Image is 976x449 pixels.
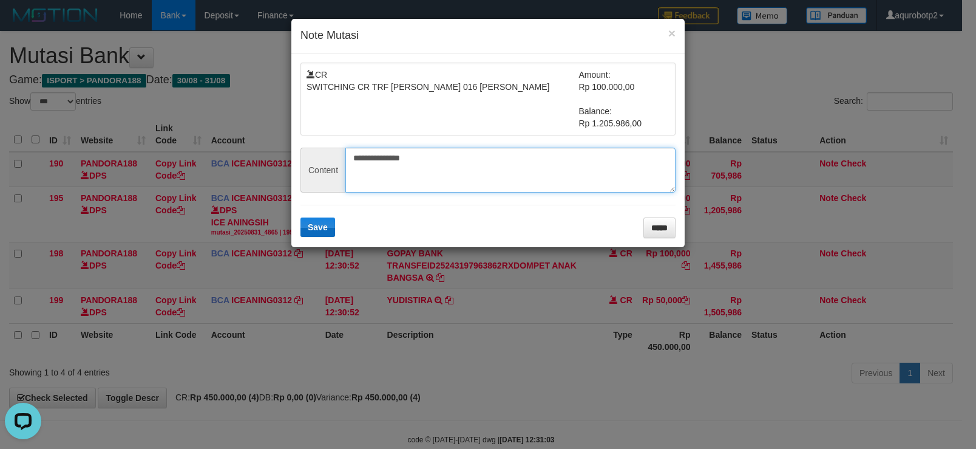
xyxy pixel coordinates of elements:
[668,27,676,39] button: ×
[300,148,345,193] span: Content
[5,5,41,41] button: Open LiveChat chat widget
[300,28,676,44] h4: Note Mutasi
[308,222,328,232] span: Save
[300,218,335,237] button: Save
[579,69,670,129] td: Amount: Rp 100.000,00 Balance: Rp 1.205.986,00
[307,69,579,129] td: CR SWITCHING CR TRF [PERSON_NAME] 016 [PERSON_NAME]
